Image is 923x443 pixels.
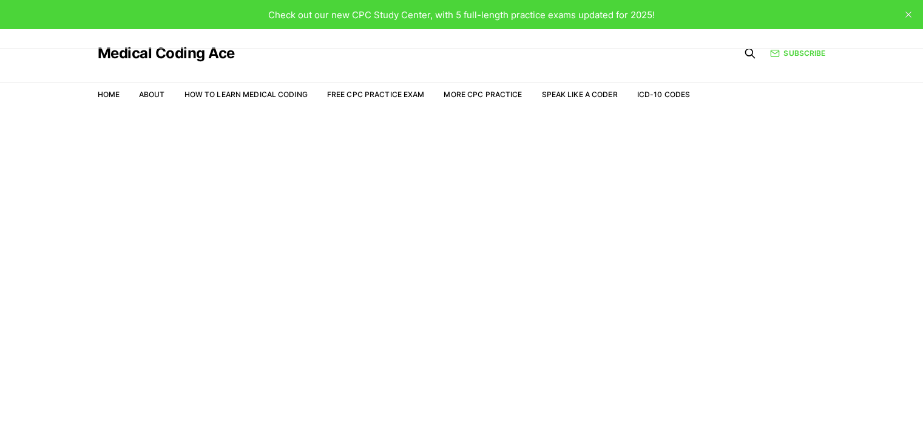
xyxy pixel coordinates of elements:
[268,9,655,21] span: Check out our new CPC Study Center, with 5 full-length practice exams updated for 2025!
[899,5,918,24] button: close
[98,46,235,61] a: Medical Coding Ace
[98,90,120,99] a: Home
[542,90,618,99] a: Speak Like a Coder
[139,90,165,99] a: About
[637,90,690,99] a: ICD-10 Codes
[770,48,825,59] a: Subscribe
[444,90,522,99] a: More CPC Practice
[184,90,308,99] a: How to Learn Medical Coding
[327,90,425,99] a: Free CPC Practice Exam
